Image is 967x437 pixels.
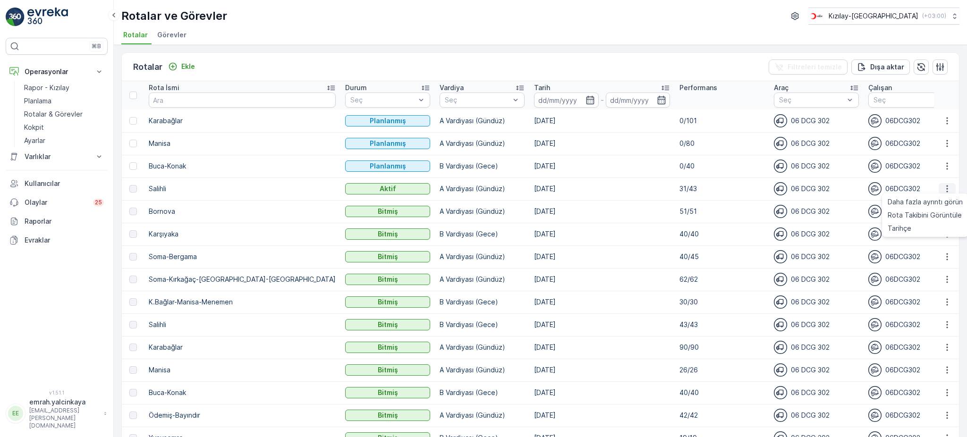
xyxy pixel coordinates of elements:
[129,276,137,283] div: Toggle Row Selected
[378,252,398,261] p: Bitmiş
[679,184,764,193] p: 31/43
[378,365,398,375] p: Bitmiş
[774,295,859,309] div: 06 DCG 302
[769,59,848,75] button: Filtreleri temizle
[20,108,108,121] a: Rotalar & Görevler
[378,320,398,329] p: Bitmiş
[774,83,789,92] p: Araç
[129,344,137,351] div: Toggle Row Selected
[868,409,953,422] div: 06DCG302
[25,179,104,188] p: Kullanıcılar
[345,296,430,308] button: Bitmiş
[868,273,953,286] div: 06DCG302
[679,116,764,126] p: 0/101
[868,363,882,377] img: svg%3e
[774,318,859,331] div: 06 DCG 302
[20,94,108,108] a: Planlama
[679,343,764,352] p: 90/90
[149,297,336,307] p: K.Bağlar-Manisa-Menemen
[440,365,525,375] p: A Vardiyası (Gündüz)
[679,161,764,171] p: 0/40
[149,365,336,375] p: Manisa
[129,253,137,261] div: Toggle Row Selected
[529,109,675,132] td: [DATE]
[380,184,396,193] p: Aktif
[129,162,137,170] div: Toggle Row Selected
[774,341,859,354] div: 06 DCG 302
[774,137,787,150] img: svg%3e
[679,365,764,375] p: 26/26
[529,313,675,336] td: [DATE]
[440,229,525,239] p: B Vardiyası (Gece)
[774,318,787,331] img: svg%3e
[25,198,87,207] p: Olaylar
[92,42,101,50] p: ⌘B
[529,291,675,313] td: [DATE]
[6,8,25,26] img: logo
[868,205,953,218] div: 06DCG302
[868,83,892,92] p: Çalışan
[6,390,108,395] span: v 1.51.1
[808,11,825,21] img: k%C4%B1z%C4%B1lay_jywRncg.png
[445,95,510,105] p: Seç
[6,212,108,231] a: Raporlar
[868,227,882,241] img: svg%3e
[345,83,367,92] p: Durum
[529,223,675,245] td: [DATE]
[24,136,45,145] p: Ayarlar
[868,182,882,195] img: svg%3e
[774,250,787,263] img: svg%3e
[378,297,398,307] p: Bitmiş
[868,160,953,173] div: 06DCG302
[440,343,525,352] p: A Vardiyası (Gündüz)
[679,388,764,397] p: 40/40
[868,363,953,377] div: 06DCG302
[679,411,764,420] p: 42/42
[774,341,787,354] img: svg%3e
[868,386,953,399] div: 06DCG302
[149,184,336,193] p: Salihli
[24,109,83,119] p: Rotalar & Görevler
[851,59,910,75] button: Dışa aktar
[868,318,953,331] div: 06DCG302
[129,208,137,215] div: Toggle Row Selected
[868,341,953,354] div: 06DCG302
[440,161,525,171] p: B Vardiyası (Gece)
[679,320,764,329] p: 43/43
[884,195,967,209] a: Daha fazla ayrıntı görün
[808,8,959,25] button: Kızılay-[GEOGRAPHIC_DATA](+03:00)
[868,295,882,309] img: svg%3e
[345,160,430,172] button: Planlanmış
[868,250,953,263] div: 06DCG302
[345,138,430,149] button: Planlanmış
[888,210,962,220] span: Rota Takibini Görüntüle
[774,386,859,399] div: 06 DCG 302
[164,61,199,72] button: Ekle
[149,275,336,284] p: Soma-Kırkağaç-[GEOGRAPHIC_DATA]-[GEOGRAPHIC_DATA]
[440,252,525,261] p: A Vardiyası (Gündüz)
[774,160,859,173] div: 06 DCG 302
[888,197,963,207] span: Daha fazla ayrıntı görün
[6,62,108,81] button: Operasyonlar
[601,94,604,106] p: -
[345,410,430,421] button: Bitmiş
[529,359,675,381] td: [DATE]
[679,207,764,216] p: 51/51
[868,386,882,399] img: svg%3e
[606,92,670,108] input: dd/mm/yyyy
[868,160,882,173] img: svg%3e
[149,83,179,92] p: Rota İsmi
[922,12,946,20] p: ( +03:00 )
[181,62,195,71] p: Ekle
[529,200,675,223] td: [DATE]
[534,83,550,92] p: Tarih
[888,224,911,233] span: Tarihçe
[24,83,69,92] p: Rapor - Kızılay
[679,229,764,239] p: 40/40
[774,182,787,195] img: svg%3e
[8,406,23,421] div: EE
[874,95,939,105] p: Seç
[440,184,525,193] p: A Vardiyası (Gündüz)
[129,366,137,374] div: Toggle Row Selected
[149,343,336,352] p: Karabağlar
